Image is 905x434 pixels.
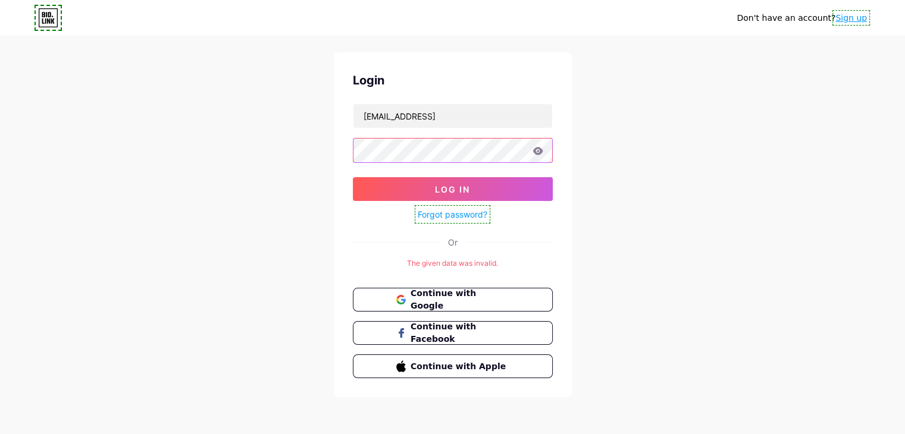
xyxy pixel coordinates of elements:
input: Username [353,104,552,128]
button: Log In [353,177,553,201]
span: Log In [435,184,470,194]
span: Continue with Google [411,287,509,312]
span: Continue with Facebook [411,320,509,345]
a: Sign up [835,13,867,23]
span: Continue with Apple [411,360,509,373]
button: Continue with Google [353,288,553,312]
div: Don't have an account? [737,12,867,24]
div: The given data was invalid. [353,258,553,269]
button: Continue with Apple [353,354,553,378]
button: Continue with Facebook [353,321,553,345]
a: Forgot password? [418,208,487,221]
div: Login [353,71,553,89]
div: Or [448,236,458,249]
